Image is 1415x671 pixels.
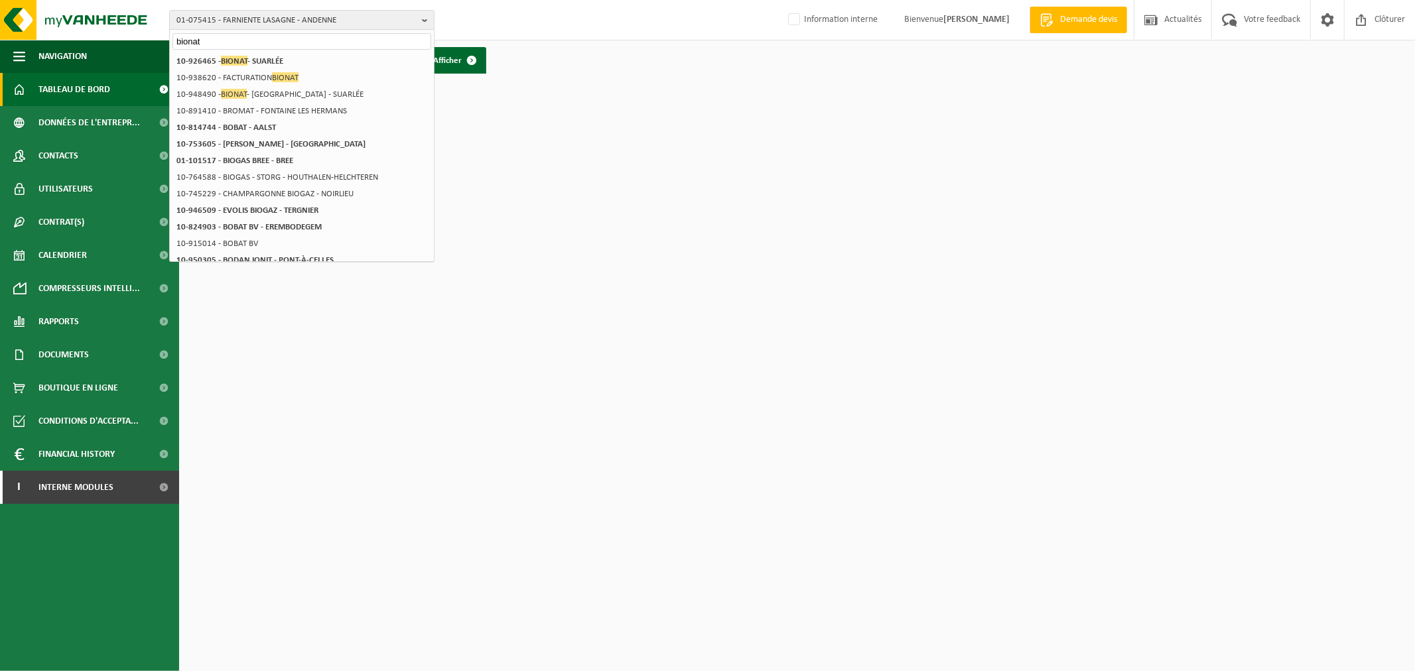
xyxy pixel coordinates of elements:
[943,15,1010,25] strong: [PERSON_NAME]
[221,89,247,99] span: BIONAT
[38,404,139,438] span: Conditions d'accepta...
[176,140,366,149] strong: 10-753605 - [PERSON_NAME] - [GEOGRAPHIC_DATA]
[172,70,431,86] li: 10-938620 - FACTURATION
[176,223,322,231] strong: 10-824903 - BOBAT BV - EREMBODEGEM
[38,471,113,504] span: Interne modules
[172,33,431,50] input: Chercher des succursales liées
[38,438,115,471] span: Financial History
[785,10,878,30] label: Information interne
[38,40,87,73] span: Navigation
[221,56,247,66] span: BIONAT
[433,56,462,65] span: Afficher
[38,172,93,206] span: Utilisateurs
[38,371,118,404] span: Boutique en ligne
[172,235,431,252] li: 10-915014 - BOBAT BV
[172,86,431,103] li: 10-948490 - - [GEOGRAPHIC_DATA] - SUARLÉE
[172,169,431,186] li: 10-764588 - BIOGAS - STORG - HOUTHALEN-HELCHTEREN
[176,56,283,66] strong: 10-926465 - - SUARLÉE
[176,11,417,30] span: 01-075415 - FARNIENTE LASAGNE - ANDENNE
[176,206,318,215] strong: 10-946509 - EVOLIS BIOGAZ - TERGNIER
[38,106,140,139] span: Données de l'entrepr...
[176,156,293,165] strong: 01-101517 - BIOGAS BREE - BREE
[172,186,431,202] li: 10-745229 - CHAMPARGONNE BIOGAZ - NOIRLIEU
[13,471,25,504] span: I
[423,47,485,74] a: Afficher
[38,139,78,172] span: Contacts
[1057,13,1120,27] span: Demande devis
[176,123,276,132] strong: 10-814744 - BOBAT - AALST
[1030,7,1127,33] a: Demande devis
[272,72,299,82] span: BIONAT
[176,256,334,265] strong: 10-950305 - BODAN IONIT - PONT-À-CELLES
[38,239,87,272] span: Calendrier
[172,103,431,119] li: 10-891410 - BROMAT - FONTAINE LES HERMANS
[38,206,84,239] span: Contrat(s)
[38,338,89,371] span: Documents
[38,305,79,338] span: Rapports
[38,73,110,106] span: Tableau de bord
[38,272,140,305] span: Compresseurs intelli...
[169,10,435,30] button: 01-075415 - FARNIENTE LASAGNE - ANDENNE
